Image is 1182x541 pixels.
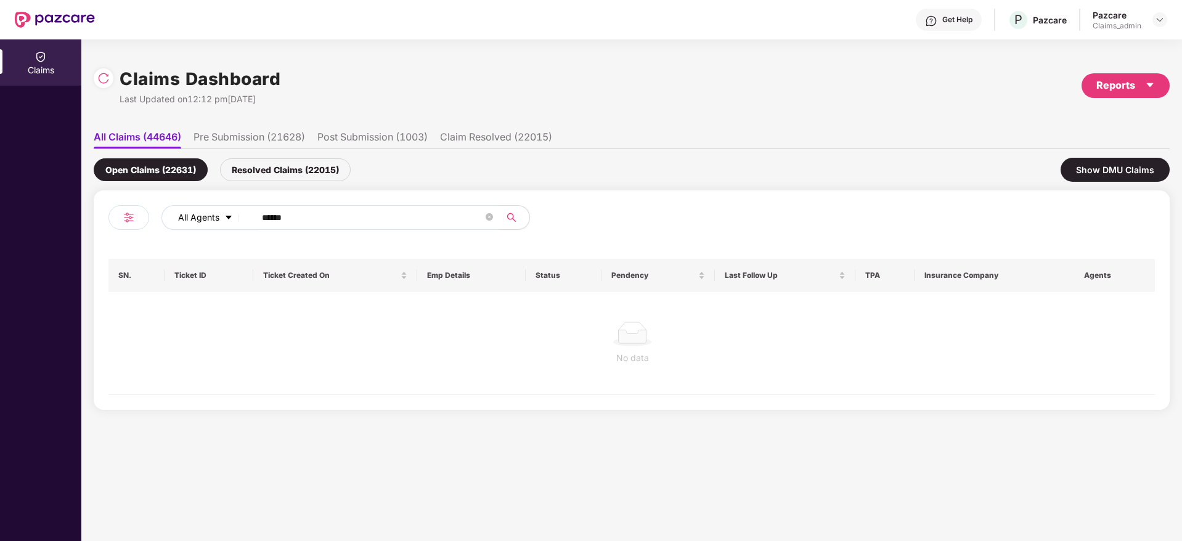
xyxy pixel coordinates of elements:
div: Pazcare [1033,14,1067,26]
div: No data [118,351,1146,365]
span: search [499,213,523,222]
span: Ticket Created On [263,270,398,280]
img: svg+xml;base64,PHN2ZyB4bWxucz0iaHR0cDovL3d3dy53My5vcmcvMjAwMC9zdmciIHdpZHRoPSIyNCIgaGVpZ2h0PSIyNC... [121,210,136,225]
th: Insurance Company [915,259,1075,292]
img: New Pazcare Logo [15,12,95,28]
th: Last Follow Up [715,259,855,292]
li: Pre Submission (21628) [194,131,305,148]
img: svg+xml;base64,PHN2ZyBpZD0iUmVsb2FkLTMyeDMyIiB4bWxucz0iaHR0cDovL3d3dy53My5vcmcvMjAwMC9zdmciIHdpZH... [97,72,110,84]
li: Claim Resolved (22015) [440,131,552,148]
li: All Claims (44646) [94,131,181,148]
span: All Agents [178,211,219,224]
span: Last Follow Up [725,270,836,280]
div: Pazcare [1093,9,1141,21]
span: P [1014,12,1022,27]
span: close-circle [486,212,493,224]
img: svg+xml;base64,PHN2ZyBpZD0iRHJvcGRvd24tMzJ4MzIiIHhtbG5zPSJodHRwOi8vd3d3LnczLm9yZy8yMDAwL3N2ZyIgd2... [1155,15,1165,25]
div: Show DMU Claims [1061,158,1170,182]
th: TPA [855,259,915,292]
div: Reports [1096,78,1155,93]
th: SN. [108,259,165,292]
th: Pendency [601,259,715,292]
li: Post Submission (1003) [317,131,428,148]
div: Open Claims (22631) [94,158,208,181]
h1: Claims Dashboard [120,65,280,92]
span: close-circle [486,213,493,221]
span: Pendency [611,270,696,280]
th: Ticket Created On [253,259,417,292]
span: caret-down [1145,80,1155,90]
th: Emp Details [417,259,525,292]
th: Ticket ID [165,259,253,292]
button: All Agentscaret-down [161,205,259,230]
th: Status [526,259,602,292]
span: caret-down [224,213,233,223]
div: Resolved Claims (22015) [220,158,351,181]
img: svg+xml;base64,PHN2ZyBpZD0iQ2xhaW0iIHhtbG5zPSJodHRwOi8vd3d3LnczLm9yZy8yMDAwL3N2ZyIgd2lkdGg9IjIwIi... [35,51,47,63]
th: Agents [1074,259,1155,292]
div: Last Updated on 12:12 pm[DATE] [120,92,280,106]
img: svg+xml;base64,PHN2ZyBpZD0iSGVscC0zMngzMiIgeG1sbnM9Imh0dHA6Ly93d3cudzMub3JnLzIwMDAvc3ZnIiB3aWR0aD... [925,15,937,27]
div: Get Help [942,15,972,25]
button: search [499,205,530,230]
div: Claims_admin [1093,21,1141,31]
